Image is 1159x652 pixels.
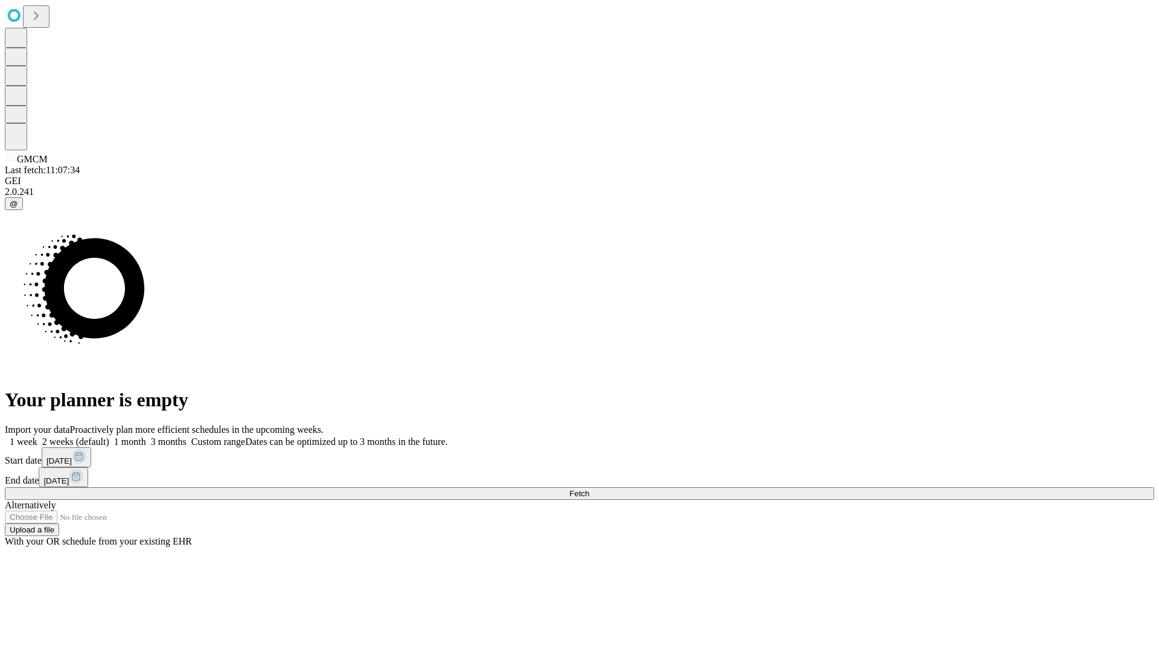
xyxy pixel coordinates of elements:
[114,436,146,447] span: 1 month
[39,467,88,487] button: [DATE]
[5,176,1154,187] div: GEI
[46,456,72,465] span: [DATE]
[5,165,80,175] span: Last fetch: 11:07:34
[5,467,1154,487] div: End date
[5,447,1154,467] div: Start date
[5,487,1154,500] button: Fetch
[245,436,447,447] span: Dates can be optimized up to 3 months in the future.
[5,500,56,510] span: Alternatively
[70,424,324,435] span: Proactively plan more efficient schedules in the upcoming weeks.
[5,523,59,536] button: Upload a file
[42,436,109,447] span: 2 weeks (default)
[5,424,70,435] span: Import your data
[43,476,69,485] span: [DATE]
[191,436,245,447] span: Custom range
[151,436,187,447] span: 3 months
[10,436,37,447] span: 1 week
[17,154,48,164] span: GMCM
[42,447,91,467] button: [DATE]
[5,536,192,546] span: With your OR schedule from your existing EHR
[5,187,1154,197] div: 2.0.241
[569,489,589,498] span: Fetch
[5,197,23,210] button: @
[5,389,1154,411] h1: Your planner is empty
[10,199,18,208] span: @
